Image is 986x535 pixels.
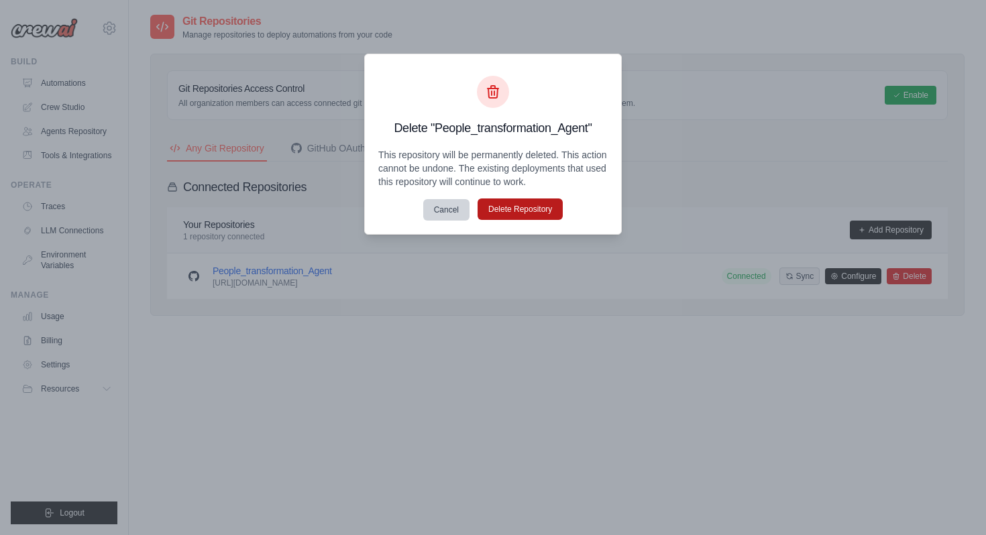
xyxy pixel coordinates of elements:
[378,148,608,188] p: This repository will be permanently deleted. This action cannot be undone. The existing deploymen...
[378,119,608,137] h3: Delete "People_transformation_Agent"
[919,471,986,535] iframe: Chat Widget
[478,198,563,220] button: Delete Repository
[423,199,470,221] button: Cancel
